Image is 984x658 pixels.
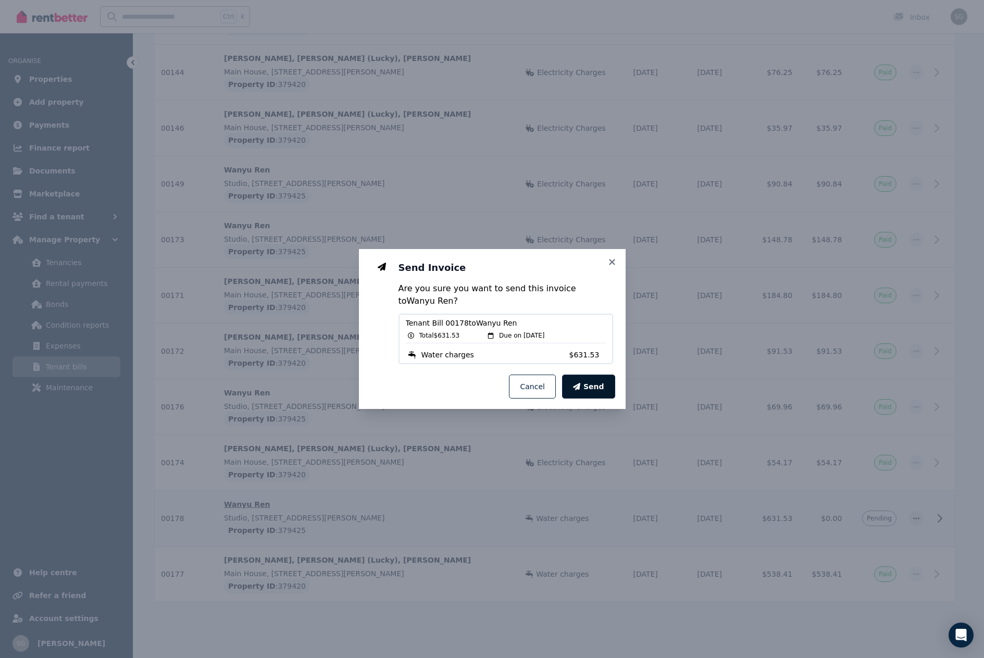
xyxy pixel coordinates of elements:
span: Water charges [421,350,474,360]
span: Send [583,381,604,392]
span: Tenant Bill 00178 to Wanyu Ren [406,318,606,328]
h3: Send Invoice [398,262,613,274]
div: Open Intercom Messenger [949,623,974,648]
p: Are you sure you want to send this invoice to Wanyu Ren ? [398,282,613,307]
button: Send [562,375,615,399]
span: Total $631.53 [419,331,460,340]
span: Due on [DATE] [499,331,544,340]
span: $631.53 [569,350,606,360]
button: Cancel [509,375,555,399]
